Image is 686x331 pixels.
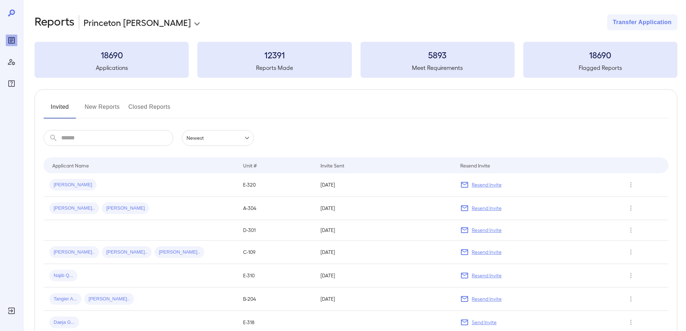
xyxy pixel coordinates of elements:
button: Row Actions [625,246,637,258]
p: Princeton [PERSON_NAME] [84,17,191,28]
div: Reports [6,35,17,46]
span: [PERSON_NAME].. [49,205,99,212]
h5: Meet Requirements [360,63,515,72]
td: [DATE] [315,241,454,264]
span: [PERSON_NAME].. [102,249,152,256]
td: [DATE] [315,197,454,220]
span: Najib Q... [49,272,77,279]
p: Resend Invite [472,272,502,279]
div: Resend Invite [460,161,490,170]
span: [PERSON_NAME].. [49,249,99,256]
button: Row Actions [625,270,637,281]
div: Unit # [243,161,257,170]
h2: Reports [35,14,75,30]
p: Resend Invite [472,205,502,212]
summary: 18690Applications12391Reports Made5893Meet Requirements18690Flagged Reports [35,42,677,78]
p: Resend Invite [472,249,502,256]
td: [DATE] [315,287,454,311]
p: Send Invite [472,319,497,326]
td: E-310 [237,264,315,287]
button: Row Actions [625,293,637,305]
td: C-109 [237,241,315,264]
td: E-320 [237,173,315,197]
td: [DATE] [315,173,454,197]
td: A-304 [237,197,315,220]
span: [PERSON_NAME].. [154,249,204,256]
p: Resend Invite [472,295,502,303]
button: Invited [44,101,76,118]
span: [PERSON_NAME] [49,182,97,188]
div: Log Out [6,305,17,317]
span: Tangier A... [49,296,81,303]
p: Resend Invite [472,227,502,234]
h3: 18690 [523,49,677,61]
button: Transfer Application [607,14,677,30]
div: Invite Sent [320,161,344,170]
h5: Flagged Reports [523,63,677,72]
button: Row Actions [625,224,637,236]
button: Row Actions [625,317,637,328]
h3: 12391 [197,49,351,61]
td: B-204 [237,287,315,311]
td: D-301 [237,220,315,241]
div: Manage Users [6,56,17,68]
div: FAQ [6,78,17,89]
span: [PERSON_NAME].. [84,296,134,303]
td: [DATE] [315,264,454,287]
h5: Applications [35,63,189,72]
h3: 18690 [35,49,189,61]
button: Row Actions [625,202,637,214]
h5: Reports Made [197,63,351,72]
td: [DATE] [315,220,454,241]
div: Applicant Name [52,161,89,170]
button: Row Actions [625,179,637,191]
p: Resend Invite [472,181,502,188]
button: New Reports [85,101,120,118]
h3: 5893 [360,49,515,61]
div: Newest [182,130,254,146]
span: [PERSON_NAME] [102,205,149,212]
span: Daeja G... [49,319,79,326]
button: Closed Reports [129,101,171,118]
